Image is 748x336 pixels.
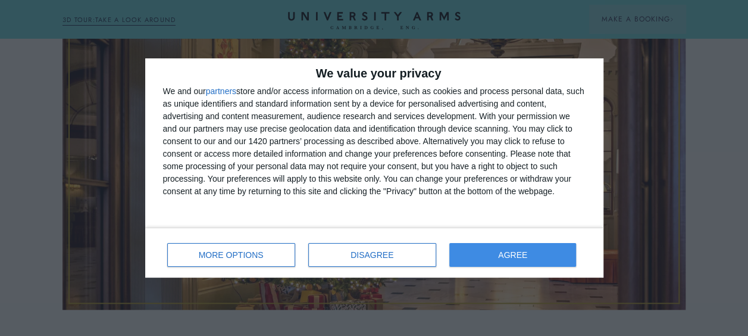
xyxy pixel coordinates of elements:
button: partners [206,87,236,95]
div: We and our store and/or access information on a device, such as cookies and process personal data... [163,85,586,198]
button: MORE OPTIONS [167,243,295,267]
div: qc-cmp2-ui [145,58,603,278]
span: DISAGREE [350,251,393,259]
span: MORE OPTIONS [199,251,264,259]
button: AGREE [449,243,577,267]
h2: We value your privacy [163,67,586,79]
button: DISAGREE [308,243,436,267]
span: AGREE [498,251,527,259]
